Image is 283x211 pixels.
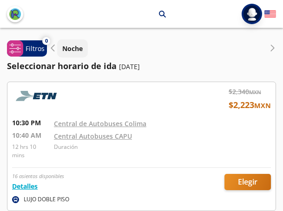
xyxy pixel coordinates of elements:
[12,181,38,191] button: Detalles
[45,37,48,45] span: 0
[54,119,146,128] a: Central de Autobuses Colima
[242,4,262,24] button: Abrir menú de usuario
[130,9,152,19] p: Puebla
[24,195,69,204] p: LUJO DOBLE PISO
[97,9,118,19] p: Colima
[7,60,117,72] p: Seleccionar horario de ida
[7,6,23,22] button: back
[119,62,140,71] p: [DATE]
[26,44,45,53] p: Filtros
[62,44,83,53] p: Noche
[57,39,88,58] button: Noche
[12,173,64,180] p: 16 asientos disponibles
[264,8,276,20] button: English
[54,132,132,141] a: Central Autobuses CAPU
[7,40,47,57] button: 0Filtros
